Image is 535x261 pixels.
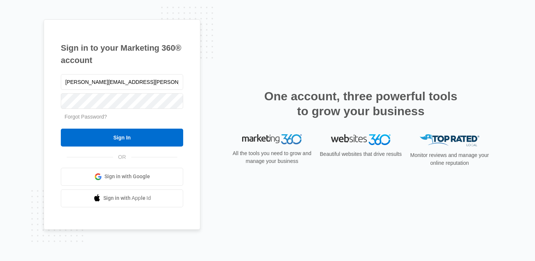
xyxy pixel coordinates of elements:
p: Beautiful websites that drive results [319,150,403,158]
p: All the tools you need to grow and manage your business [230,150,314,165]
img: Websites 360 [331,134,391,145]
a: Sign in with Apple Id [61,189,183,207]
input: Email [61,74,183,90]
h2: One account, three powerful tools to grow your business [262,89,460,119]
a: Forgot Password? [65,114,107,120]
span: Sign in with Google [104,173,150,180]
p: Monitor reviews and manage your online reputation [408,151,491,167]
input: Sign In [61,129,183,147]
img: Top Rated Local [420,134,479,147]
a: Sign in with Google [61,168,183,186]
span: OR [113,153,131,161]
img: Marketing 360 [242,134,302,145]
h1: Sign in to your Marketing 360® account [61,42,183,66]
span: Sign in with Apple Id [103,194,151,202]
